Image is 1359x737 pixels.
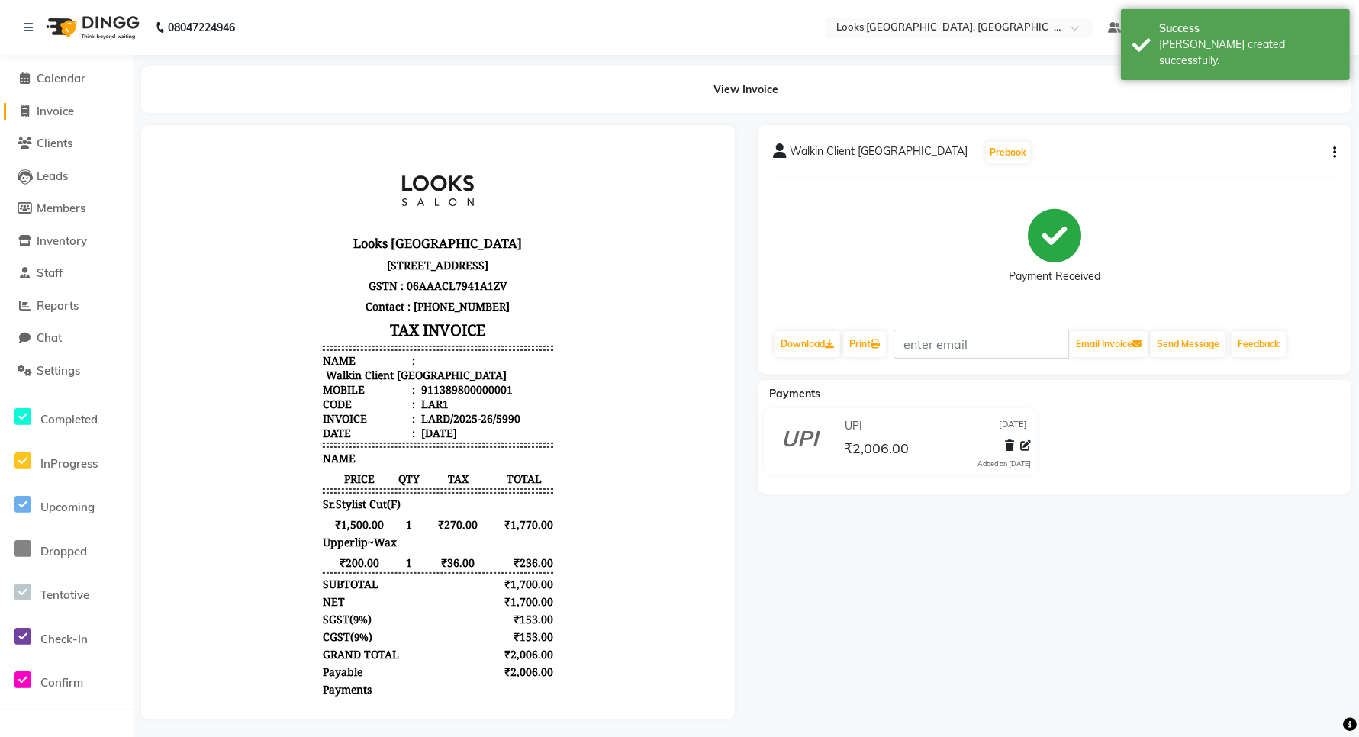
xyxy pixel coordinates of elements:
a: Feedback [1232,331,1286,357]
span: ₹236.00 [339,415,397,430]
a: Clients [4,135,130,153]
div: SUBTOTAL [166,436,222,451]
span: Tentative [40,587,89,602]
span: CGST [166,489,194,504]
div: Payment Received [1009,269,1100,285]
div: Name [166,213,259,227]
span: Inventory [37,233,87,248]
p: Contact : [PHONE_NUMBER] [166,156,397,176]
div: ( ) [166,471,215,486]
div: Walkin Client [GEOGRAPHIC_DATA] [166,227,350,242]
span: QTY [240,331,265,346]
div: ₹153.00 [337,489,398,504]
a: Invoice [4,103,130,121]
div: Code [166,256,259,271]
div: LAR1 [262,256,292,271]
button: Send Message [1151,331,1225,357]
a: Reports [4,298,130,315]
a: Inventory [4,233,130,250]
b: 08047224946 [168,6,235,49]
span: Payments [769,387,820,401]
span: Upperlip~Wax [166,394,240,409]
span: ₹270.00 [265,377,339,391]
span: ₹1,770.00 [339,377,397,391]
span: Dropped [40,544,87,558]
div: GRAND TOTAL [166,507,243,521]
div: ₹2,006.00 [337,524,398,539]
h3: Looks [GEOGRAPHIC_DATA] [166,92,397,114]
div: [DATE] [262,285,301,300]
span: Reports [37,298,79,313]
span: Chat [37,330,62,345]
div: Success [1159,21,1338,37]
span: Settings [37,363,80,378]
span: : [256,285,259,300]
span: Sr.Stylist Cut(F) [166,356,244,371]
span: UPI [845,418,862,434]
button: Prebook [986,142,1030,163]
span: Clients [37,136,72,150]
div: ₹2,006.00 [337,507,398,521]
button: Email Invoice [1070,331,1148,357]
div: Added on [DATE] [977,459,1031,469]
span: ₹2,006.00 [844,439,909,461]
span: Leads [37,169,68,183]
span: 9% [198,490,212,504]
a: Print [843,331,886,357]
img: file_1756102330917.jpg [224,12,339,89]
div: LARD/2025-26/5990 [262,271,364,285]
span: Walkin Client [GEOGRAPHIC_DATA] [790,143,968,165]
span: TOTAL [339,331,397,346]
span: Bookings [4,719,46,732]
span: Confirm [40,675,83,690]
div: ( ) [166,489,216,504]
span: Calendar [37,71,85,85]
a: Download [775,331,840,357]
input: enter email [894,330,1069,359]
div: Bill created successfully. [1159,37,1338,69]
div: 911389800000001 [262,242,356,256]
div: Date [166,285,259,300]
p: [STREET_ADDRESS] [166,114,397,135]
span: Check-In [40,632,88,646]
span: : [256,213,259,227]
a: Calendar [4,70,130,88]
div: ₹153.00 [337,471,398,486]
span: PRICE [166,331,240,346]
span: : [256,256,259,271]
span: : [256,271,259,285]
span: NAME [166,311,199,325]
span: [DATE] [999,418,1027,434]
img: logo [39,6,143,49]
span: 1 [240,377,265,391]
div: ₹1,700.00 [337,436,398,451]
div: Mobile [166,242,259,256]
div: Payments [166,542,215,556]
span: 9% [197,472,211,486]
div: NET [166,454,188,468]
div: Invoice [166,271,259,285]
span: TAX [265,331,339,346]
span: ₹200.00 [166,415,240,430]
span: Staff [37,266,63,280]
span: Invoice [37,104,74,118]
div: View Invoice [141,66,1351,113]
span: ₹1,500.00 [166,377,240,391]
a: Leads [4,168,130,185]
span: Completed [40,412,98,426]
span: 1 [240,415,265,430]
span: ₹36.00 [265,415,339,430]
span: SGST [166,471,193,486]
div: ₹1,700.00 [337,454,398,468]
span: Members [37,201,85,215]
a: Chat [4,330,130,347]
a: Staff [4,265,130,282]
span: : [256,242,259,256]
a: Settings [4,362,130,380]
h3: TAX INVOICE [166,176,397,203]
a: Members [4,200,130,217]
span: InProgress [40,456,98,471]
div: Payable [166,524,206,539]
span: Upcoming [40,500,95,514]
p: GSTN : 06AAACL7941A1ZV [166,135,397,156]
